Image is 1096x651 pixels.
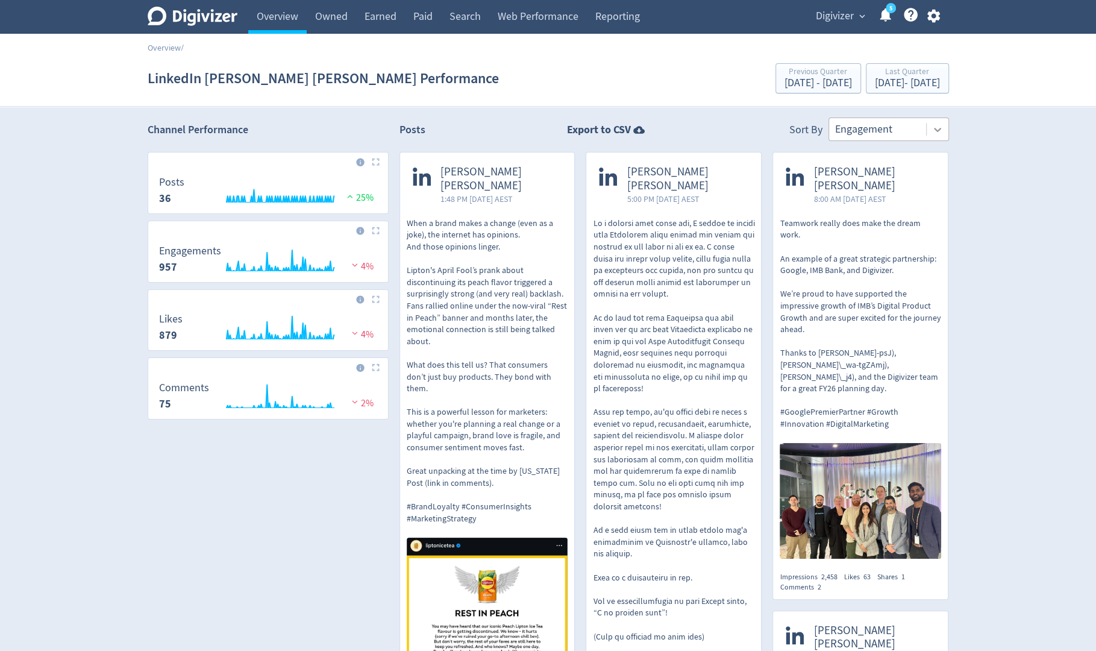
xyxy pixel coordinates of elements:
[875,78,940,89] div: [DATE] - [DATE]
[780,443,941,559] img: https://media.cf.digivizer.com/images/linkedin-1455007-urn:li:share:7335668505570119680-a3b7dafc2...
[159,397,171,411] strong: 75
[813,165,935,193] span: [PERSON_NAME] [PERSON_NAME]
[148,122,389,137] h2: Channel Performance
[773,153,948,562] a: [PERSON_NAME] [PERSON_NAME]8:00 AM [DATE] AESTTeamwork really does make the dream work. An exampl...
[875,68,940,78] div: Last Quarter
[817,582,821,592] span: 2
[153,313,383,345] svg: Likes 879
[789,122,822,141] div: Sort By
[372,363,380,371] img: Placeholder
[886,3,896,13] a: 5
[159,381,209,395] dt: Comments
[349,260,361,269] img: negative-performance.svg
[780,582,827,593] div: Comments
[159,328,177,342] strong: 879
[407,218,568,524] p: When a brand makes a change (even as a joke), the internet has opinions. And those opinions linge...
[372,295,380,303] img: Placeholder
[780,572,844,582] div: Impressions
[784,68,852,78] div: Previous Quarter
[159,244,221,258] dt: Engagements
[813,193,935,205] span: 8:00 AM [DATE] AEST
[159,260,177,274] strong: 957
[148,42,181,53] a: Overview
[627,165,748,193] span: [PERSON_NAME] [PERSON_NAME]
[349,397,361,406] img: negative-performance.svg
[784,78,852,89] div: [DATE] - [DATE]
[440,165,562,193] span: [PERSON_NAME] [PERSON_NAME]
[863,572,870,582] span: 63
[344,192,356,201] img: positive-performance.svg
[349,397,374,409] span: 2%
[159,175,184,189] dt: Posts
[372,158,380,166] img: Placeholder
[775,63,861,93] button: Previous Quarter[DATE] - [DATE]
[159,191,171,206] strong: 36
[372,227,380,234] img: Placeholder
[889,4,892,13] text: 5
[780,218,941,430] p: Teamwork really does make the dream work. An example of a great strategic partnership: Google, IM...
[159,312,183,326] dt: Likes
[844,572,877,582] div: Likes
[857,11,868,22] span: expand_more
[153,382,383,414] svg: Comments 75
[399,122,425,141] h2: Posts
[153,177,383,209] svg: Posts 36
[181,42,184,53] span: /
[440,193,562,205] span: 1:48 PM [DATE] AEST
[148,59,499,98] h1: LinkedIn [PERSON_NAME] [PERSON_NAME] Performance
[627,193,748,205] span: 5:00 PM [DATE] AEST
[349,260,374,272] span: 4%
[821,572,837,582] span: 2,458
[349,329,361,338] img: negative-performance.svg
[153,245,383,277] svg: Engagements 957
[816,7,854,26] span: Digivizer
[349,329,374,341] span: 4%
[901,572,904,582] span: 1
[344,192,374,204] span: 25%
[866,63,949,93] button: Last Quarter[DATE]- [DATE]
[877,572,911,582] div: Shares
[812,7,868,26] button: Digivizer
[567,122,631,137] strong: Export to CSV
